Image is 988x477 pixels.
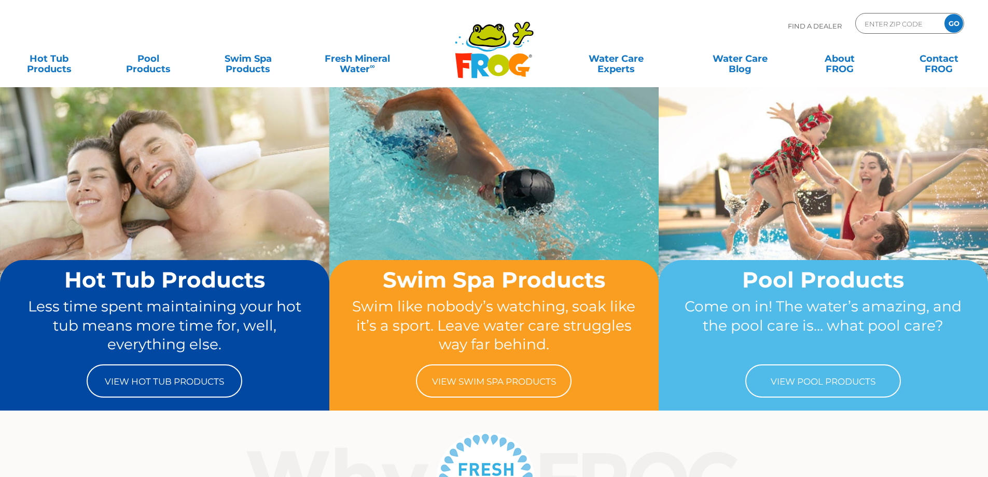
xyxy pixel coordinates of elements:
[745,364,901,398] a: View Pool Products
[329,87,659,333] img: home-banner-swim-spa-short
[20,297,310,354] p: Less time spent maintaining your hot tub means more time for, well, everything else.
[788,13,842,39] p: Find A Dealer
[944,14,963,33] input: GO
[659,87,988,333] img: home-banner-pool-short
[87,364,242,398] a: View Hot Tub Products
[210,48,287,69] a: Swim SpaProducts
[20,268,310,292] h2: Hot Tub Products
[701,48,778,69] a: Water CareBlog
[349,268,639,292] h2: Swim Spa Products
[678,297,968,354] p: Come on in! The water’s amazing, and the pool care is… what pool care?
[900,48,978,69] a: ContactFROG
[864,16,934,31] input: Zip Code Form
[309,48,406,69] a: Fresh MineralWater∞
[801,48,878,69] a: AboutFROG
[678,268,968,292] h2: Pool Products
[110,48,187,69] a: PoolProducts
[553,48,679,69] a: Water CareExperts
[10,48,88,69] a: Hot TubProducts
[349,297,639,354] p: Swim like nobody’s watching, soak like it’s a sport. Leave water care struggles way far behind.
[416,364,572,398] a: View Swim Spa Products
[370,62,375,70] sup: ∞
